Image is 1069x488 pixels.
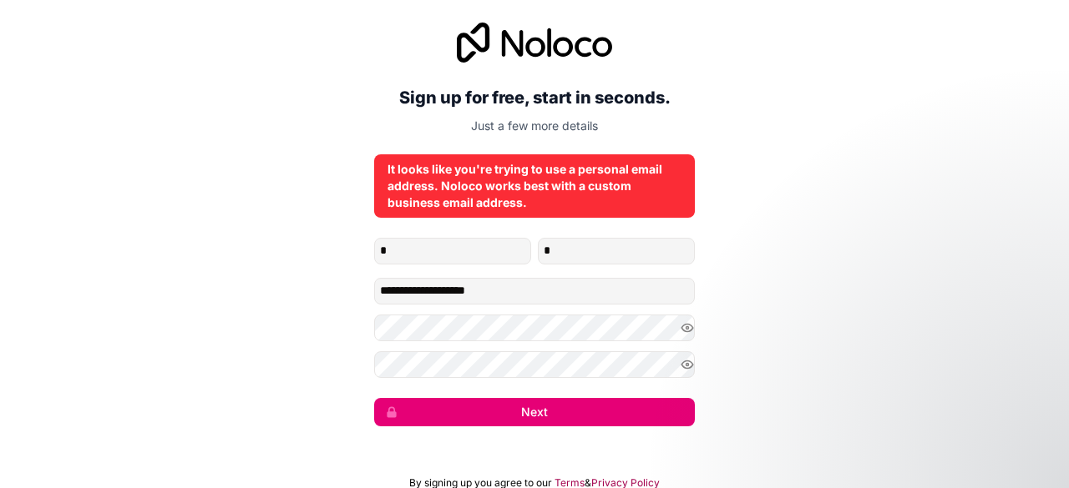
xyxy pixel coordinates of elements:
[388,161,681,211] div: It looks like you're trying to use a personal email address. Noloco works best with a custom busi...
[374,351,695,378] input: Confirm password
[374,238,531,264] input: given-name
[374,314,695,341] input: Password
[374,83,695,113] h2: Sign up for free, start in seconds.
[374,118,695,134] p: Just a few more details
[374,398,695,426] button: Next
[735,363,1069,480] iframe: Intercom notifications message
[374,278,695,304] input: Email address
[538,238,695,264] input: family-name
